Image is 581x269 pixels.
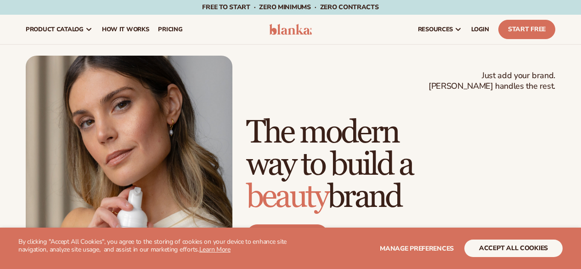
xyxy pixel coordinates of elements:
span: Just add your brand. [PERSON_NAME] handles the rest. [429,70,555,92]
h1: The modern way to build a brand [246,117,555,213]
a: LOGIN [467,15,494,44]
a: Learn More [199,245,231,254]
button: accept all cookies [464,240,563,257]
img: logo [269,24,312,35]
span: LOGIN [471,26,489,33]
span: Free to start · ZERO minimums · ZERO contracts [202,3,378,11]
a: Start Free [498,20,555,39]
a: How It Works [97,15,154,44]
span: pricing [158,26,182,33]
a: product catalog [21,15,97,44]
button: Manage preferences [380,240,454,257]
span: How It Works [102,26,149,33]
span: Manage preferences [380,244,454,253]
span: product catalog [26,26,84,33]
span: resources [418,26,453,33]
span: beauty [246,177,327,217]
a: pricing [153,15,187,44]
p: By clicking "Accept All Cookies", you agree to the storing of cookies on your device to enhance s... [18,238,291,254]
a: Start free [246,224,328,246]
a: resources [413,15,467,44]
